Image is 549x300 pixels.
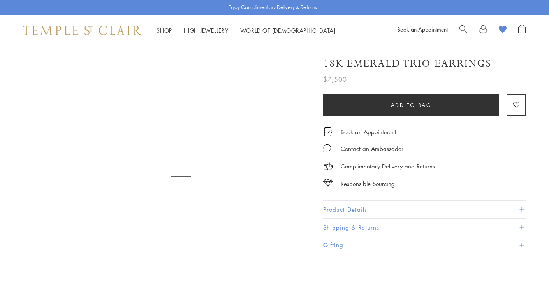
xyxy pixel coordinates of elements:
a: Book an Appointment [397,25,448,33]
a: Search [459,25,468,36]
span: Add to bag [391,101,432,109]
img: Temple St. Clair [23,26,141,35]
span: $7,500 [323,74,347,84]
button: Gifting [323,236,526,254]
p: Enjoy Complimentary Delivery & Returns [229,4,317,11]
nav: Main navigation [157,26,336,35]
img: icon_appointment.svg [323,127,333,136]
a: View Wishlist [499,25,507,36]
img: icon_sourcing.svg [323,179,333,187]
button: Shipping & Returns [323,219,526,236]
p: Complimentary Delivery and Returns [341,161,435,171]
h1: 18K Emerald Trio Earrings [323,57,491,70]
img: icon_delivery.svg [323,161,333,171]
button: Product Details [323,201,526,218]
a: ShopShop [157,26,172,34]
a: High JewelleryHigh Jewellery [184,26,229,34]
div: Responsible Sourcing [341,179,395,189]
a: World of [DEMOGRAPHIC_DATA]World of [DEMOGRAPHIC_DATA] [240,26,336,34]
button: Add to bag [323,94,499,116]
a: Book an Appointment [341,128,396,136]
div: Contact an Ambassador [341,144,403,154]
a: Open Shopping Bag [518,25,526,36]
img: MessageIcon-01_2.svg [323,144,331,152]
